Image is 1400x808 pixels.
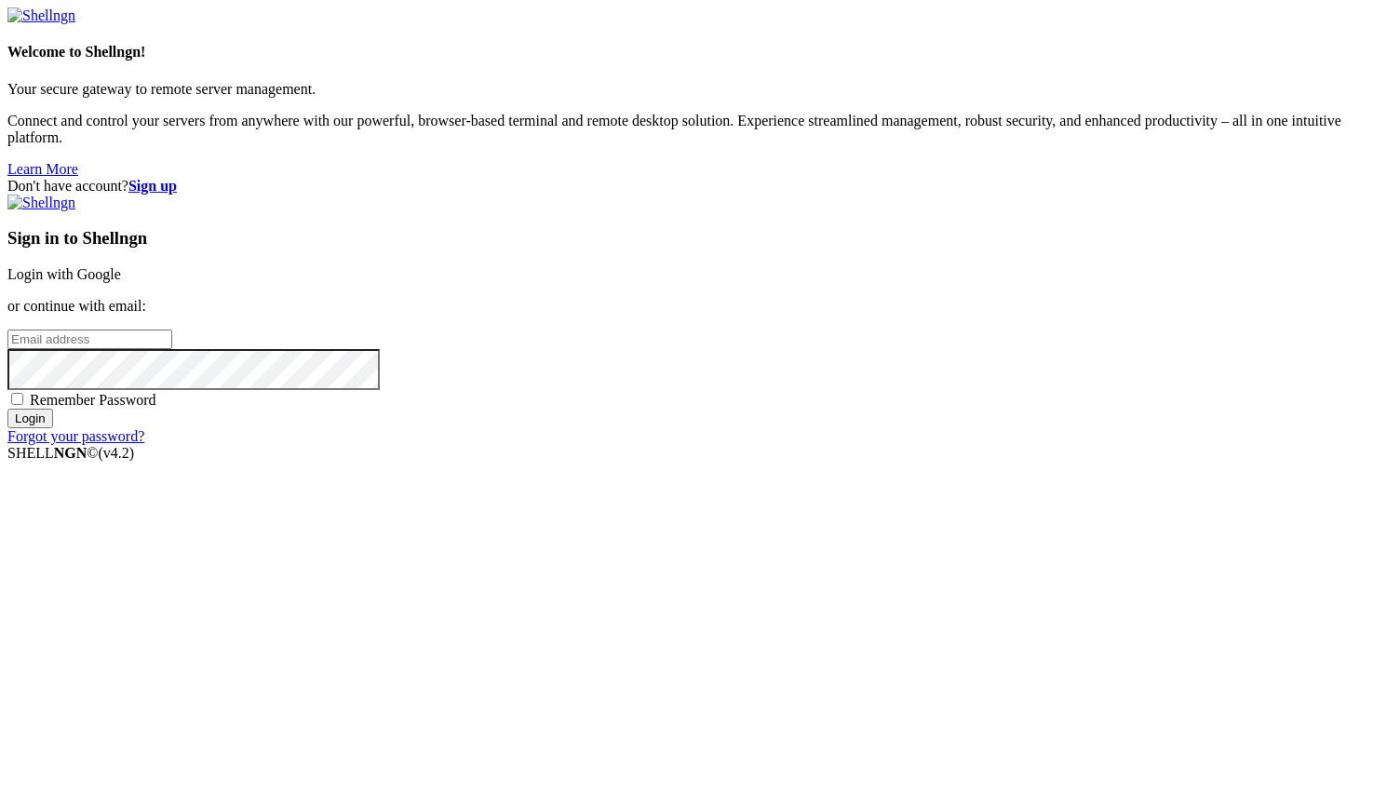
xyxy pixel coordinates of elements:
input: Email address [7,330,172,349]
a: Sign up [128,178,177,194]
img: Shellngn [7,195,75,211]
p: Connect and control your servers from anywhere with our powerful, browser-based terminal and remo... [7,113,1393,146]
span: SHELL © [7,445,134,461]
a: Learn More [7,161,78,177]
a: Login with Google [7,266,121,282]
a: Forgot your password? [7,428,144,444]
div: Don't have account? [7,178,1393,195]
span: 4.2.0 [99,445,135,461]
span: Remember Password [30,392,156,408]
h3: Sign in to Shellngn [7,228,1393,249]
input: Login [7,409,53,428]
img: Shellngn [7,7,75,24]
p: Your secure gateway to remote server management. [7,81,1393,98]
p: or continue with email: [7,298,1393,315]
input: Remember Password [11,393,23,405]
h4: Welcome to Shellngn! [7,44,1393,61]
b: NGN [54,445,87,461]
